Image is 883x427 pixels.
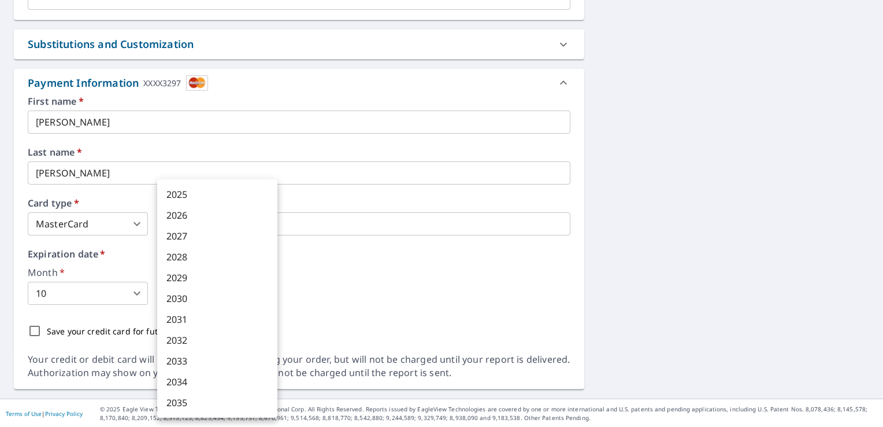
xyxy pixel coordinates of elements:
li: 2035 [157,392,277,413]
li: 2032 [157,330,277,351]
li: 2031 [157,309,277,330]
li: 2029 [157,267,277,288]
li: 2026 [157,205,277,226]
li: 2025 [157,184,277,205]
li: 2033 [157,351,277,371]
li: 2028 [157,246,277,267]
li: 2034 [157,371,277,392]
li: 2027 [157,226,277,246]
li: 2030 [157,288,277,309]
